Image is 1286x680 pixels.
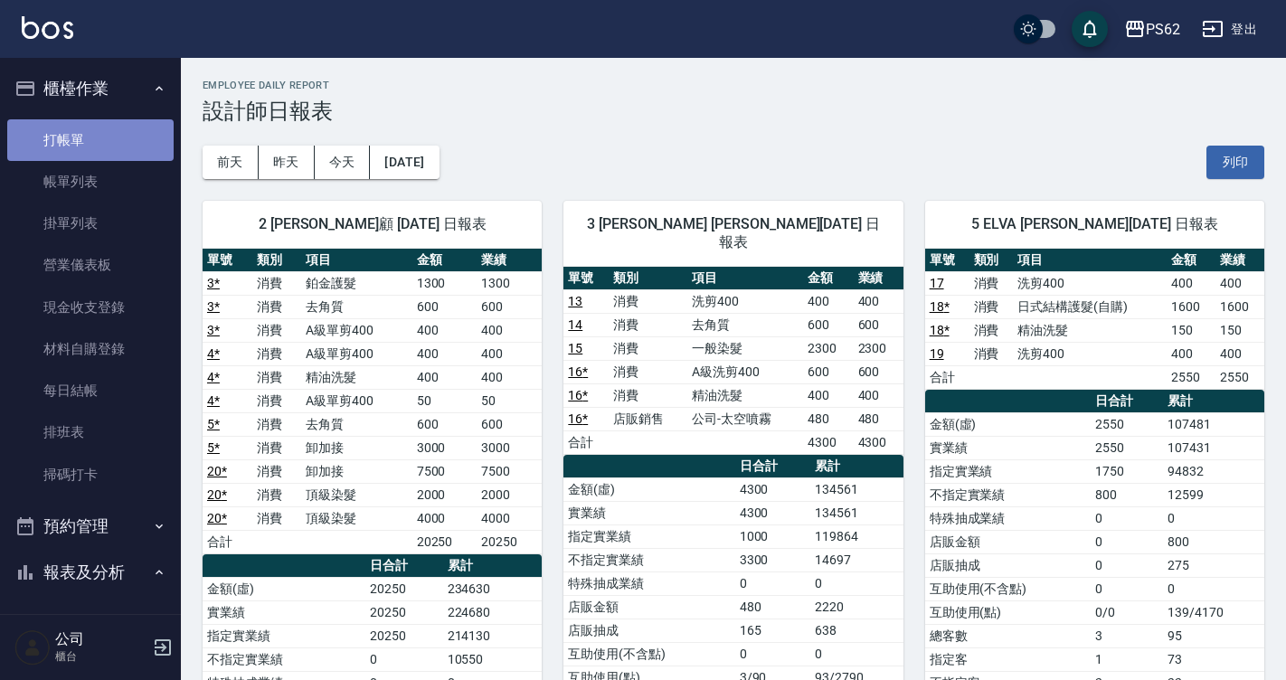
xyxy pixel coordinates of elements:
td: 139/4170 [1163,600,1264,624]
td: 3300 [735,548,811,571]
td: 互助使用(點) [925,600,1091,624]
td: 精油洗髮 [1013,318,1167,342]
td: 消費 [969,271,1014,295]
th: 金額 [412,249,478,272]
th: 類別 [969,249,1014,272]
td: 4000 [477,506,542,530]
td: 150 [1215,318,1264,342]
th: 業績 [854,267,903,290]
td: A級洗剪400 [687,360,804,383]
td: 消費 [969,342,1014,365]
td: 600 [854,360,903,383]
td: 400 [1167,342,1215,365]
td: 400 [854,289,903,313]
td: 指定實業績 [563,524,734,548]
td: 2300 [803,336,853,360]
a: 營業儀表板 [7,244,174,286]
td: 消費 [252,295,302,318]
td: 店販銷售 [609,407,687,430]
td: 600 [803,313,853,336]
td: 0 [365,647,442,671]
td: 合計 [203,530,252,553]
td: 消費 [252,412,302,436]
td: 0 [1091,530,1164,553]
table: a dense table [925,249,1264,390]
td: A級單剪400 [301,389,411,412]
th: 日合計 [365,554,442,578]
td: 600 [412,412,478,436]
th: 業績 [477,249,542,272]
a: 現金收支登錄 [7,287,174,328]
td: 消費 [252,318,302,342]
td: 165 [735,619,811,642]
td: 0 [1091,553,1164,577]
td: 600 [854,313,903,336]
td: 互助使用(不含點) [563,642,734,666]
td: 400 [412,365,478,389]
td: 2220 [810,595,903,619]
td: 消費 [969,318,1014,342]
td: 實業績 [563,501,734,524]
table: a dense table [203,249,542,554]
td: 互助使用(不含點) [925,577,1091,600]
td: 4300 [735,501,811,524]
a: 15 [568,341,582,355]
td: 400 [803,383,853,407]
td: 400 [1167,271,1215,295]
td: 50 [477,389,542,412]
td: 3 [1091,624,1164,647]
td: 消費 [252,389,302,412]
button: 今天 [315,146,371,179]
td: 20250 [365,577,442,600]
a: 掃碼打卡 [7,454,174,496]
td: 94832 [1163,459,1264,483]
button: 櫃檯作業 [7,65,174,112]
td: 1000 [735,524,811,548]
td: 指定客 [925,647,1091,671]
button: save [1072,11,1108,47]
a: 材料自購登錄 [7,328,174,370]
p: 櫃台 [55,648,147,665]
td: 洗剪400 [687,289,804,313]
td: 400 [477,365,542,389]
th: 累計 [810,455,903,478]
td: 800 [1163,530,1264,553]
button: 列印 [1206,146,1264,179]
td: 275 [1163,553,1264,577]
th: 項目 [301,249,411,272]
td: 50 [412,389,478,412]
td: 3000 [412,436,478,459]
td: 119864 [810,524,903,548]
td: 合計 [563,430,609,454]
td: 2550 [1091,412,1164,436]
td: 400 [477,318,542,342]
td: 洗剪400 [1013,271,1167,295]
td: 600 [412,295,478,318]
th: 項目 [1013,249,1167,272]
a: 掛單列表 [7,203,174,244]
td: 20250 [412,530,478,553]
td: 480 [854,407,903,430]
th: 類別 [609,267,687,290]
button: 預約管理 [7,503,174,550]
h3: 設計師日報表 [203,99,1264,124]
td: 134561 [810,477,903,501]
td: 0 [1163,506,1264,530]
button: PS62 [1117,11,1187,48]
th: 金額 [1167,249,1215,272]
td: 實業績 [925,436,1091,459]
img: Logo [22,16,73,39]
span: 2 [PERSON_NAME]顧 [DATE] 日報表 [224,215,520,233]
a: 每日結帳 [7,370,174,411]
td: 金額(虛) [563,477,734,501]
td: 卸加接 [301,459,411,483]
td: 0/0 [1091,600,1164,624]
td: 2550 [1091,436,1164,459]
td: 1750 [1091,459,1164,483]
td: 精油洗髮 [301,365,411,389]
td: 金額(虛) [203,577,365,600]
td: 消費 [609,313,687,336]
td: 洗剪400 [1013,342,1167,365]
td: 150 [1167,318,1215,342]
td: 12599 [1163,483,1264,506]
